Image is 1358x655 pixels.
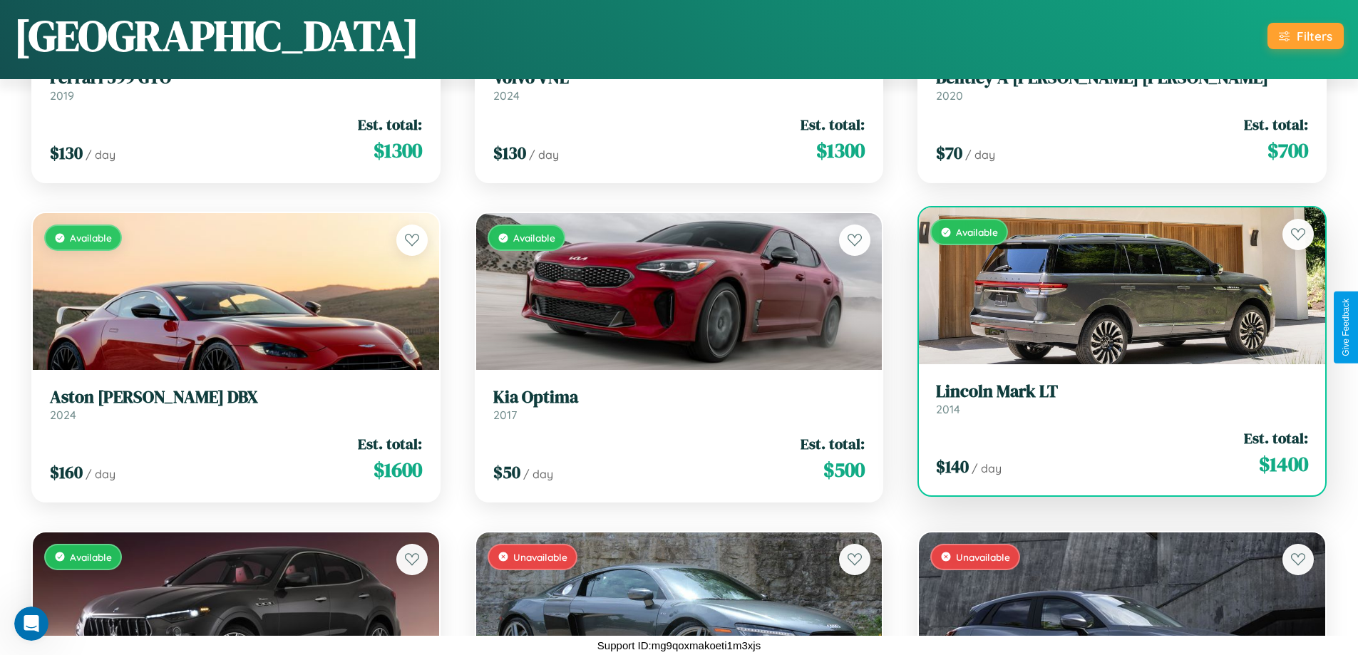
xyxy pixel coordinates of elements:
[50,68,422,103] a: Ferrari 599 GTO2019
[1267,23,1344,49] button: Filters
[50,408,76,422] span: 2024
[801,433,865,454] span: Est. total:
[14,6,419,65] h1: [GEOGRAPHIC_DATA]
[936,88,963,103] span: 2020
[493,460,520,484] span: $ 50
[493,387,865,408] h3: Kia Optima
[936,68,1308,103] a: Bentley A [PERSON_NAME] [PERSON_NAME]2020
[1297,29,1332,43] div: Filters
[1267,136,1308,165] span: $ 700
[1244,428,1308,448] span: Est. total:
[936,141,962,165] span: $ 70
[86,148,115,162] span: / day
[50,460,83,484] span: $ 160
[70,232,112,244] span: Available
[358,433,422,454] span: Est. total:
[86,467,115,481] span: / day
[513,551,567,563] span: Unavailable
[1259,450,1308,478] span: $ 1400
[513,232,555,244] span: Available
[965,148,995,162] span: / day
[14,607,48,641] iframe: Intercom live chat
[936,68,1308,88] h3: Bentley A [PERSON_NAME] [PERSON_NAME]
[597,636,761,655] p: Support ID: mg9qoxmakoeti1m3xjs
[936,402,960,416] span: 2014
[493,88,520,103] span: 2024
[972,461,1002,475] span: / day
[374,455,422,484] span: $ 1600
[529,148,559,162] span: / day
[70,551,112,563] span: Available
[374,136,422,165] span: $ 1300
[956,551,1010,563] span: Unavailable
[956,226,998,238] span: Available
[358,114,422,135] span: Est. total:
[50,387,422,408] h3: Aston [PERSON_NAME] DBX
[816,136,865,165] span: $ 1300
[523,467,553,481] span: / day
[493,68,865,103] a: Volvo VNL2024
[1341,299,1351,356] div: Give Feedback
[50,387,422,422] a: Aston [PERSON_NAME] DBX2024
[1244,114,1308,135] span: Est. total:
[50,141,83,165] span: $ 130
[936,455,969,478] span: $ 140
[493,141,526,165] span: $ 130
[823,455,865,484] span: $ 500
[493,387,865,422] a: Kia Optima2017
[493,408,517,422] span: 2017
[936,381,1308,402] h3: Lincoln Mark LT
[50,88,74,103] span: 2019
[936,381,1308,416] a: Lincoln Mark LT2014
[801,114,865,135] span: Est. total:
